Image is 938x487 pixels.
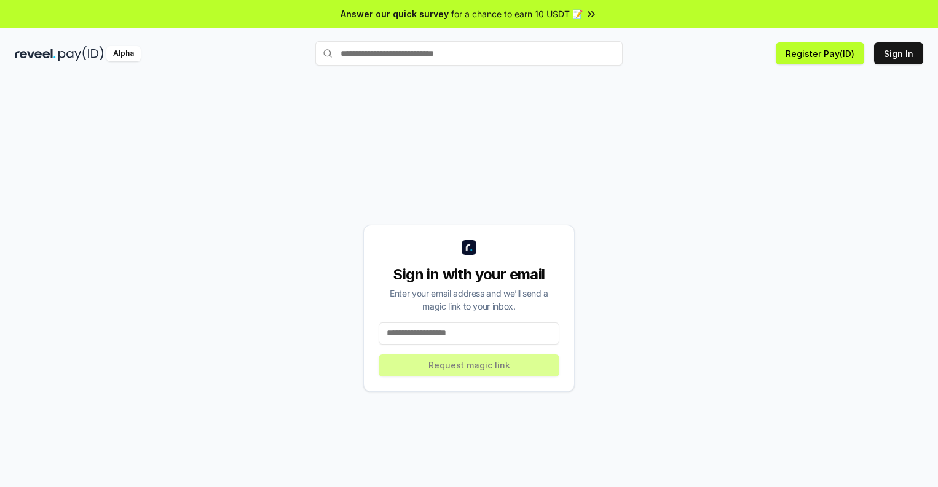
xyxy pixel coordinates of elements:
button: Sign In [874,42,923,64]
span: for a chance to earn 10 USDT 📝 [451,7,583,20]
div: Sign in with your email [379,265,559,284]
img: logo_small [462,240,476,255]
div: Alpha [106,46,141,61]
img: reveel_dark [15,46,56,61]
img: pay_id [58,46,104,61]
button: Register Pay(ID) [776,42,864,64]
div: Enter your email address and we’ll send a magic link to your inbox. [379,287,559,313]
span: Answer our quick survey [341,7,449,20]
